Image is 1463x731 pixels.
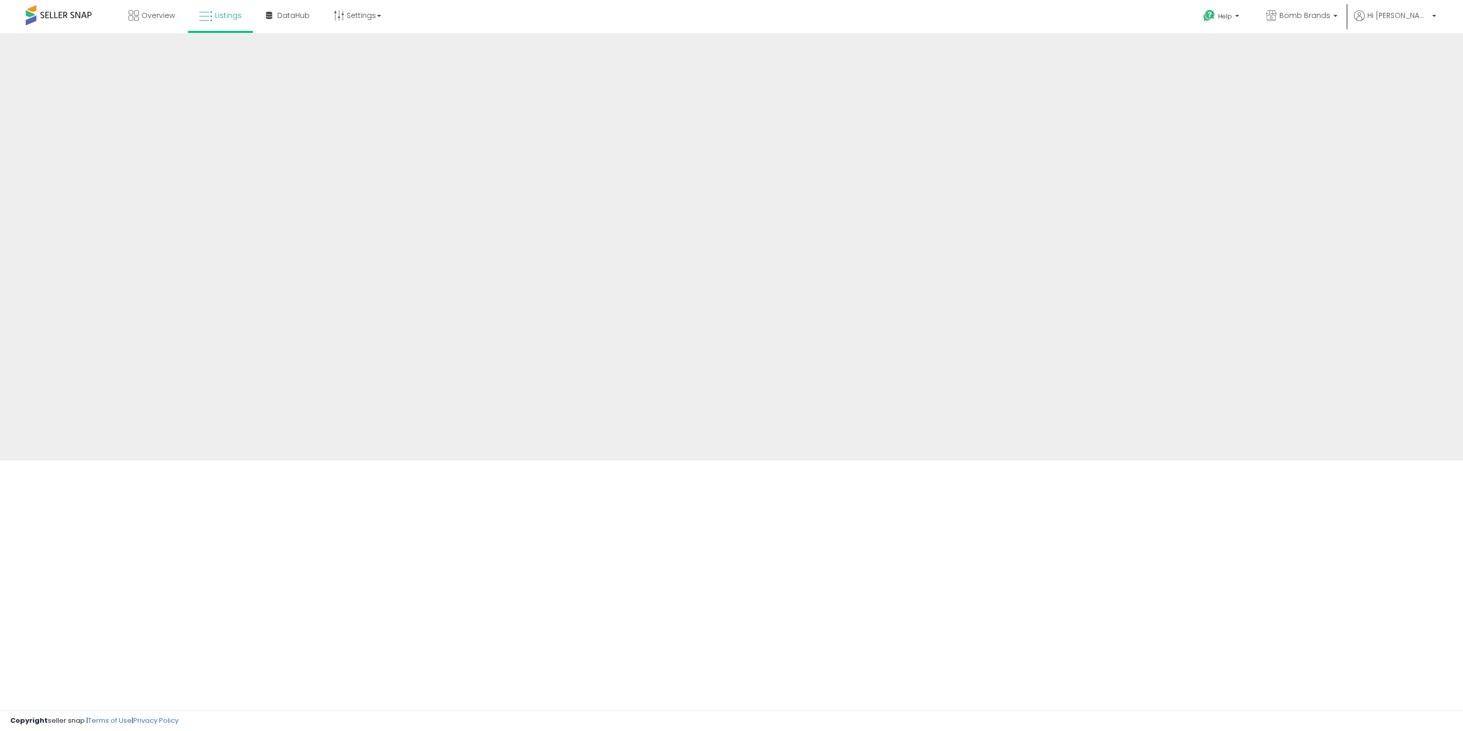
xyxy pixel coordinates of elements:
[1218,12,1232,21] span: Help
[277,10,310,21] span: DataHub
[1354,10,1436,33] a: Hi [PERSON_NAME]
[1279,10,1330,21] span: Bomb Brands
[215,10,242,21] span: Listings
[141,10,175,21] span: Overview
[1367,10,1429,21] span: Hi [PERSON_NAME]
[1195,2,1250,33] a: Help
[1203,9,1216,22] i: Get Help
